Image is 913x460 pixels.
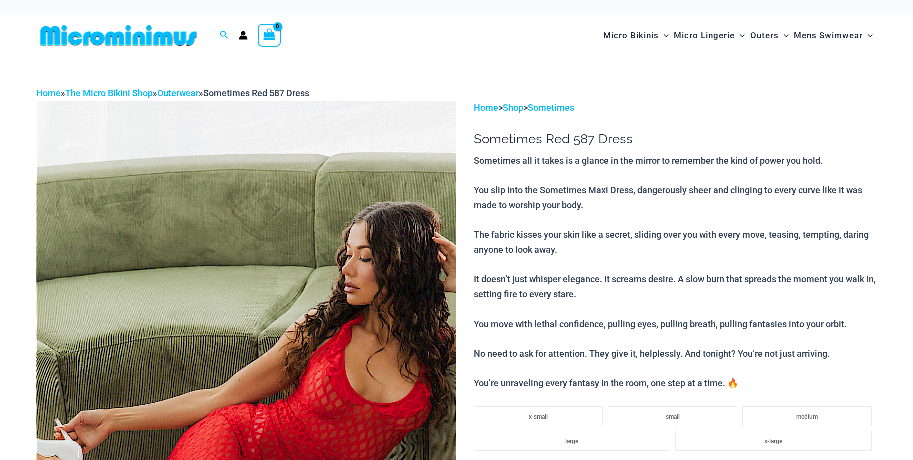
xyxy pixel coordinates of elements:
[36,88,61,98] a: Home
[779,23,789,48] span: Menu Toggle
[503,102,523,113] a: Shop
[608,406,737,426] li: small
[474,131,877,147] h1: Sometimes Red 587 Dress
[659,23,669,48] span: Menu Toggle
[674,23,735,48] span: Micro Lingerie
[796,413,818,420] span: medium
[36,88,309,98] span: » » »
[474,100,877,115] p: > >
[474,102,498,113] a: Home
[565,438,578,445] span: large
[603,23,659,48] span: Micro Bikinis
[791,20,875,51] a: Mens SwimwearMenu ToggleMenu Toggle
[528,102,574,113] a: Sometimes
[529,413,548,420] span: x-small
[157,88,199,98] a: Outerwear
[474,153,877,391] p: Sometimes all it takes is a glance in the mirror to remember the kind of power you hold. You slip...
[203,88,309,98] span: Sometimes Red 587 Dress
[36,24,201,47] img: MM SHOP LOGO FLAT
[474,406,603,426] li: x-small
[735,23,745,48] span: Menu Toggle
[748,20,791,51] a: OutersMenu ToggleMenu Toggle
[794,23,863,48] span: Mens Swimwear
[239,31,248,40] a: Account icon link
[474,431,670,451] li: large
[671,20,747,51] a: Micro LingerieMenu ToggleMenu Toggle
[666,413,680,420] span: small
[675,431,872,451] li: x-large
[750,23,779,48] span: Outers
[220,29,229,42] a: Search icon link
[742,406,872,426] li: medium
[258,24,281,47] a: View Shopping Cart, empty
[65,88,153,98] a: The Micro Bikini Shop
[601,20,671,51] a: Micro BikinisMenu ToggleMenu Toggle
[764,438,782,445] span: x-large
[599,19,877,52] nav: Site Navigation
[863,23,873,48] span: Menu Toggle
